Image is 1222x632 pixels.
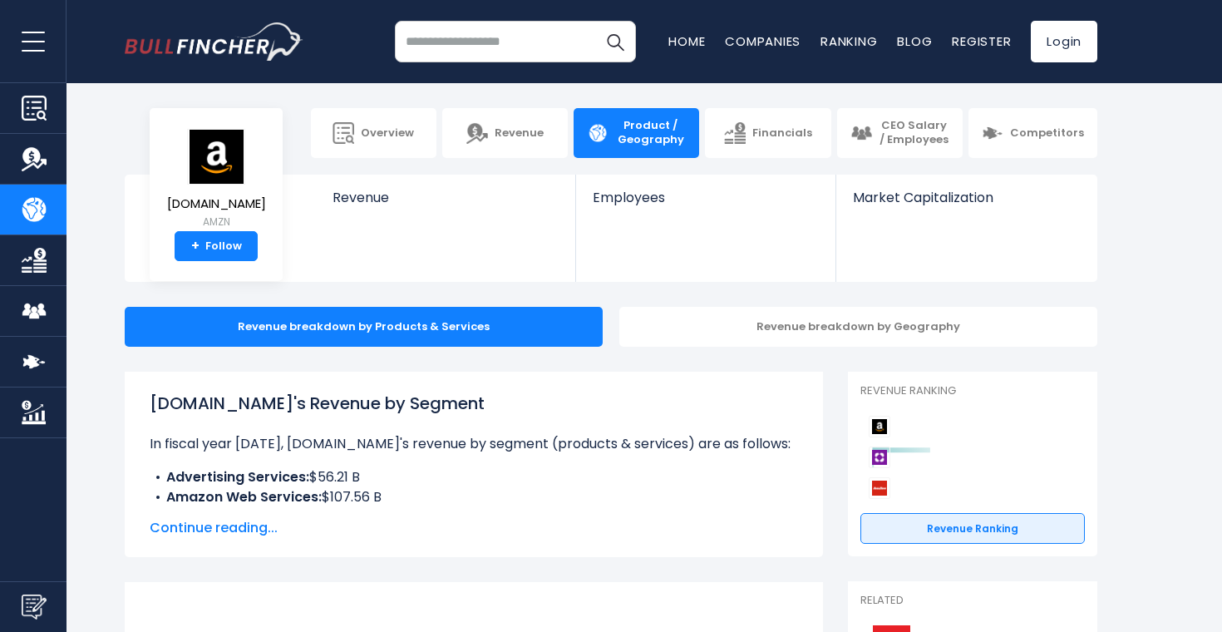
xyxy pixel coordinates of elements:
[860,513,1085,545] a: Revenue Ranking
[574,108,699,158] a: Product / Geography
[167,215,266,230] small: AMZN
[869,416,890,437] img: Amazon.com competitors logo
[166,487,322,506] b: Amazon Web Services:
[725,32,801,50] a: Companies
[150,487,798,507] li: $107.56 B
[869,447,890,468] img: Wayfair competitors logo
[175,231,258,261] a: +Follow
[150,391,798,416] h1: [DOMAIN_NAME]'s Revenue by Segment
[860,594,1085,608] p: Related
[619,307,1097,347] div: Revenue breakdown by Geography
[191,239,200,254] strong: +
[125,307,603,347] div: Revenue breakdown by Products & Services
[752,126,812,141] span: Financials
[820,32,877,50] a: Ranking
[668,32,705,50] a: Home
[968,108,1097,158] a: Competitors
[166,467,309,486] b: Advertising Services:
[150,467,798,487] li: $56.21 B
[1010,126,1084,141] span: Competitors
[837,108,963,158] a: CEO Salary / Employees
[860,384,1085,398] p: Revenue Ranking
[311,108,436,158] a: Overview
[316,175,576,234] a: Revenue
[593,190,818,205] span: Employees
[442,108,568,158] a: Revenue
[361,126,414,141] span: Overview
[879,119,949,147] span: CEO Salary / Employees
[705,108,830,158] a: Financials
[836,175,1096,234] a: Market Capitalization
[167,197,266,211] span: [DOMAIN_NAME]
[576,175,835,234] a: Employees
[594,21,636,62] button: Search
[166,128,267,232] a: [DOMAIN_NAME] AMZN
[125,22,303,61] a: Go to homepage
[150,518,798,538] span: Continue reading...
[615,119,686,147] span: Product / Geography
[952,32,1011,50] a: Register
[897,32,932,50] a: Blog
[495,126,544,141] span: Revenue
[333,190,559,205] span: Revenue
[869,477,890,499] img: AutoZone competitors logo
[853,190,1079,205] span: Market Capitalization
[150,434,798,454] p: In fiscal year [DATE], [DOMAIN_NAME]'s revenue by segment (products & services) are as follows:
[125,22,303,61] img: bullfincher logo
[1031,21,1097,62] a: Login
